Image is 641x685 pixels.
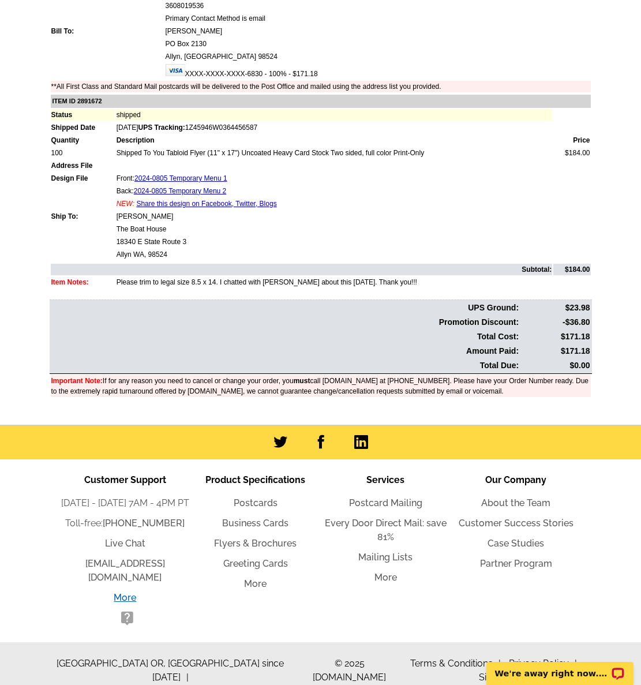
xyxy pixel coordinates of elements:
[103,518,185,529] a: [PHONE_NUMBER]
[485,474,546,485] span: Our Company
[51,109,115,121] td: Status
[84,474,166,485] span: Customer Support
[85,558,165,583] a: [EMAIL_ADDRESS][DOMAIN_NAME]
[51,122,115,133] td: Shipped Date
[60,496,190,510] li: [DATE] - [DATE] 7AM - 4PM PT
[165,38,591,50] td: PO Box 2130
[51,264,553,275] td: Subtotal:
[116,185,553,197] td: Back:
[136,200,276,208] a: Share this design on Facebook, Twitter, Blogs
[138,123,185,132] strong: UPS Tracking:
[116,236,553,248] td: 18340 E State Route 3
[222,518,288,529] a: Business Cards
[244,578,267,589] a: More
[51,330,520,343] td: Total Cost:
[488,538,544,549] a: Case Studies
[374,572,397,583] a: More
[553,147,590,159] td: $184.00
[214,538,297,549] a: Flyers & Brochures
[117,200,134,208] span: NEW:
[51,375,591,397] td: If for any reason you need to cancel or change your order, you call [DOMAIN_NAME] at [PHONE_NUMBE...
[520,330,590,343] td: $171.18
[51,95,591,108] td: ITEM ID 2891672
[51,25,164,37] td: Bill To:
[300,657,399,684] span: © 2025 [DOMAIN_NAME]
[479,649,641,685] iframe: LiveChat chat widget
[116,147,553,159] td: Shipped To You Tabloid Flyer (11" x 17") Uncoated Heavy Card Stock Two sided, full color Print-Only
[51,301,520,315] td: UPS Ground:
[410,658,501,669] a: Terms & Conditions
[60,516,190,530] li: Toll-free:
[51,359,520,372] td: Total Due:
[116,223,553,235] td: The Boat House
[165,51,591,62] td: Allyn, [GEOGRAPHIC_DATA] 98524
[520,301,590,315] td: $23.98
[51,345,520,358] td: Amount Paid:
[51,134,115,146] td: Quantity
[520,359,590,372] td: $0.00
[480,558,552,569] a: Partner Program
[520,345,590,358] td: $171.18
[325,518,447,542] a: Every Door Direct Mail: save 81%
[114,592,136,603] a: More
[349,497,422,508] a: Postcard Mailing
[165,25,591,37] td: [PERSON_NAME]
[51,211,115,222] td: Ship To:
[46,657,294,684] span: [GEOGRAPHIC_DATA] OR, [GEOGRAPHIC_DATA] since [DATE]
[366,474,404,485] span: Services
[51,81,591,92] td: **All First Class and Standard Mail postcards will be delivered to the Post Office and mailed usi...
[51,160,115,171] td: Address File
[553,134,590,146] td: Price
[294,377,310,385] b: must
[116,134,553,146] td: Description
[481,497,550,508] a: About the Team
[51,278,89,286] font: Item Notes:
[459,518,573,529] a: Customer Success Stories
[134,174,227,182] a: 2024-0805 Temporary Menu 1
[51,173,115,184] td: Design File
[51,147,115,159] td: 100
[138,123,257,132] span: 1Z45946W0364456587
[358,552,413,563] a: Mailing Lists
[116,109,553,121] td: shipped
[116,211,553,222] td: [PERSON_NAME]
[105,538,145,549] a: Live Chat
[166,64,185,76] img: visa.gif
[165,13,591,24] td: Primary Contact Method is email
[51,316,520,329] td: Promotion Discount:
[520,316,590,329] td: -$36.80
[223,558,288,569] a: Greeting Cards
[116,249,553,260] td: Allyn WA, 98524
[116,122,553,133] td: [DATE]
[553,264,590,275] td: $184.00
[116,173,553,184] td: Front:
[205,474,305,485] span: Product Specifications
[51,377,103,385] font: Important Note:
[165,63,591,80] td: XXXX-XXXX-XXXX-6830 - 100% - $171.18
[134,187,227,195] a: 2024-0805 Temporary Menu 2
[234,497,278,508] a: Postcards
[116,276,553,288] td: Please trim to legal size 8.5 x 14. I chatted with [PERSON_NAME] about this [DATE]. Thank you!!!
